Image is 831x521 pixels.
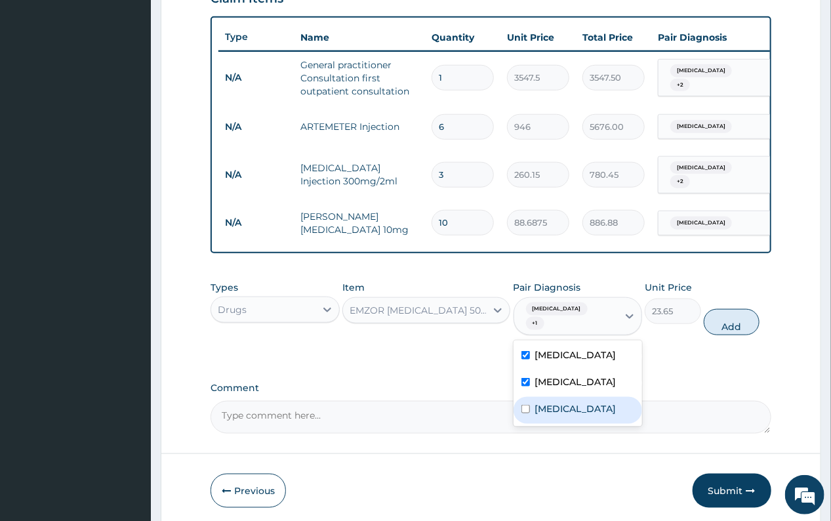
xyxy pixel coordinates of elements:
td: ARTEMETER Injection [294,114,425,140]
label: [MEDICAL_DATA] [535,348,617,362]
th: Pair Diagnosis [651,24,796,51]
span: [MEDICAL_DATA] [670,64,732,77]
span: + 2 [670,175,690,188]
th: Unit Price [500,24,576,51]
span: We're online! [76,165,181,298]
td: N/A [218,211,294,235]
button: Submit [693,474,771,508]
button: Previous [211,474,286,508]
div: Drugs [218,303,247,316]
textarea: Type your message and hit 'Enter' [7,358,250,404]
div: Chat with us now [68,73,220,91]
td: N/A [218,163,294,187]
td: [MEDICAL_DATA] Injection 300mg/2ml [294,155,425,194]
th: Name [294,24,425,51]
label: Unit Price [645,281,692,294]
span: + 1 [526,317,544,330]
div: EMZOR [MEDICAL_DATA] 500mg [350,304,487,317]
td: N/A [218,66,294,90]
label: [MEDICAL_DATA] [535,375,617,388]
div: Minimize live chat window [215,7,247,38]
span: [MEDICAL_DATA] [526,302,588,316]
label: Types [211,282,238,293]
th: Total Price [576,24,651,51]
td: N/A [218,115,294,139]
th: Quantity [425,24,500,51]
label: [MEDICAL_DATA] [535,402,617,415]
span: [MEDICAL_DATA] [670,161,732,175]
img: d_794563401_company_1708531726252_794563401 [24,66,53,98]
td: [PERSON_NAME][MEDICAL_DATA] 10mg [294,203,425,243]
span: [MEDICAL_DATA] [670,120,732,133]
td: General practitioner Consultation first outpatient consultation [294,52,425,104]
span: [MEDICAL_DATA] [670,217,732,230]
button: Add [704,309,760,335]
th: Type [218,25,294,49]
label: Pair Diagnosis [514,281,581,294]
label: Comment [211,383,771,394]
span: + 2 [670,79,690,92]
label: Item [342,281,365,294]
